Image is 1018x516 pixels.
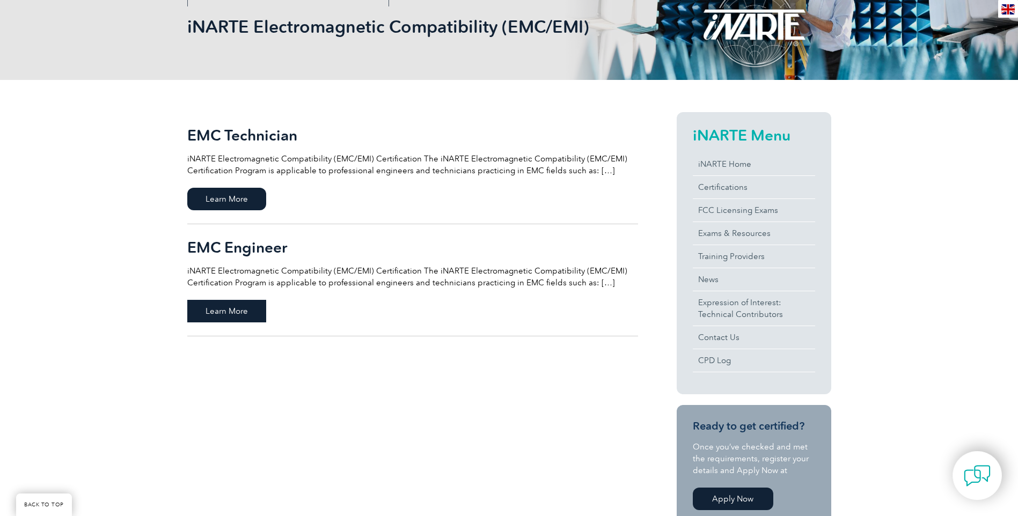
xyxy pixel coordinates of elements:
a: Certifications [693,176,815,198]
a: News [693,268,815,291]
h2: EMC Engineer [187,239,638,256]
span: Learn More [187,188,266,210]
span: Learn More [187,300,266,322]
a: EMC Technician iNARTE Electromagnetic Compatibility (EMC/EMI) Certification The iNARTE Electromag... [187,112,638,224]
h3: Ready to get certified? [693,419,815,433]
a: iNARTE Home [693,153,815,175]
a: BACK TO TOP [16,493,72,516]
img: en [1001,4,1015,14]
a: Contact Us [693,326,815,349]
a: Apply Now [693,488,773,510]
a: Expression of Interest:Technical Contributors [693,291,815,326]
h2: iNARTE Menu [693,127,815,144]
a: Training Providers [693,245,815,268]
h1: iNARTE Electromagnetic Compatibility (EMC/EMI) [187,16,599,37]
img: contact-chat.png [964,462,991,489]
p: iNARTE Electromagnetic Compatibility (EMC/EMI) Certification The iNARTE Electromagnetic Compatibi... [187,265,638,289]
p: iNARTE Electromagnetic Compatibility (EMC/EMI) Certification The iNARTE Electromagnetic Compatibi... [187,153,638,176]
a: Exams & Resources [693,222,815,245]
a: EMC Engineer iNARTE Electromagnetic Compatibility (EMC/EMI) Certification The iNARTE Electromagne... [187,224,638,336]
a: FCC Licensing Exams [693,199,815,222]
a: CPD Log [693,349,815,372]
h2: EMC Technician [187,127,638,144]
p: Once you’ve checked and met the requirements, register your details and Apply Now at [693,441,815,476]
